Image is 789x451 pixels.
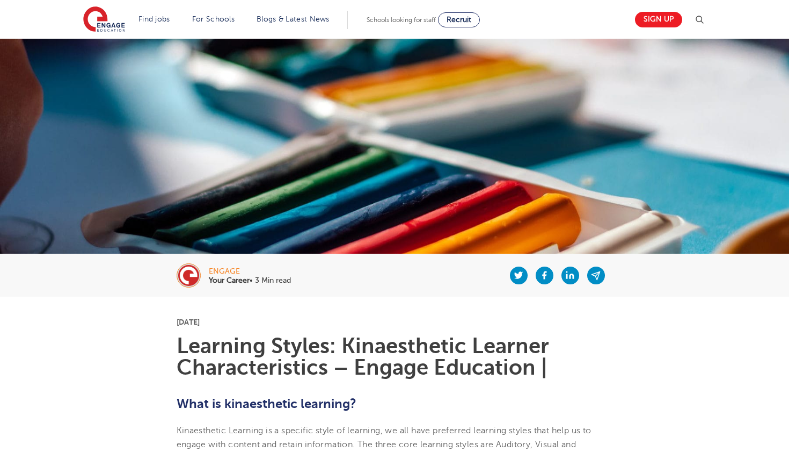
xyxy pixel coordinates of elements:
img: Engage Education [83,6,125,33]
p: • 3 Min read [209,277,291,284]
a: Blogs & Latest News [257,15,330,23]
h1: Learning Styles: Kinaesthetic Learner Characteristics – Engage Education | [177,335,613,378]
a: Sign up [635,12,682,27]
span: Schools looking for staff [367,16,436,24]
b: Your Career [209,276,250,284]
p: [DATE] [177,318,613,326]
div: engage [209,268,291,275]
span: Recruit [447,16,471,24]
a: Find jobs [138,15,170,23]
a: For Schools [192,15,235,23]
a: Recruit [438,12,480,27]
h2: What is kinaesthetic learning? [177,395,613,413]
